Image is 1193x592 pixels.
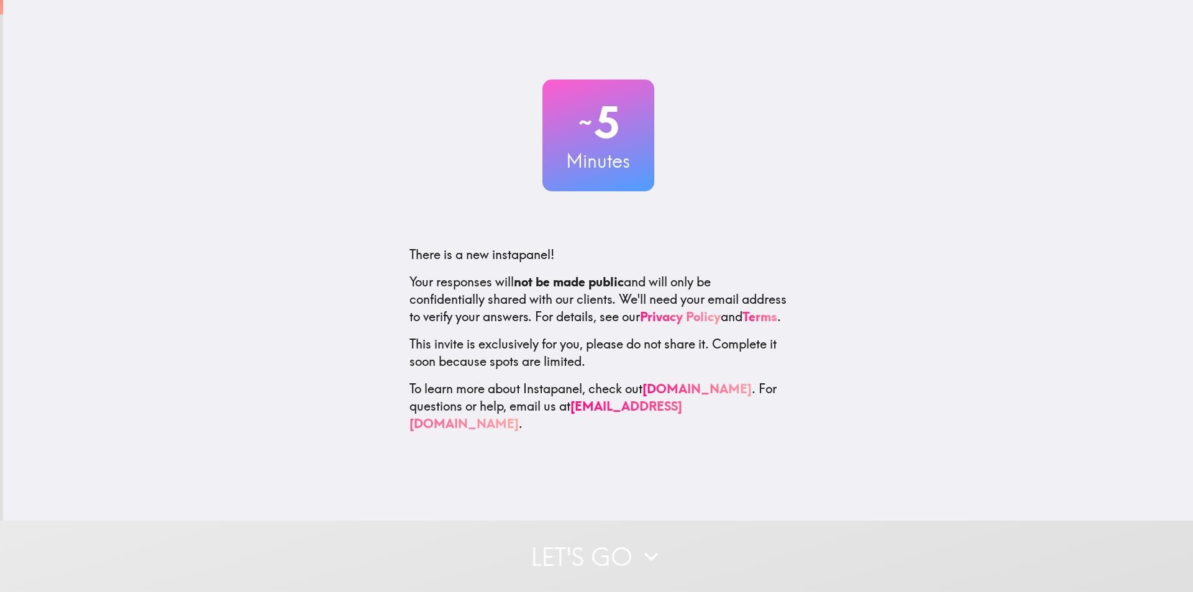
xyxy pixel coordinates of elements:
[409,273,787,326] p: Your responses will and will only be confidentially shared with our clients. We'll need your emai...
[409,335,787,370] p: This invite is exclusively for you, please do not share it. Complete it soon because spots are li...
[514,274,624,289] b: not be made public
[542,97,654,148] h2: 5
[409,247,554,262] span: There is a new instapanel!
[642,381,752,396] a: [DOMAIN_NAME]
[409,398,682,431] a: [EMAIL_ADDRESS][DOMAIN_NAME]
[409,380,787,432] p: To learn more about Instapanel, check out . For questions or help, email us at .
[743,309,777,324] a: Terms
[640,309,721,324] a: Privacy Policy
[577,104,594,141] span: ~
[542,148,654,174] h3: Minutes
